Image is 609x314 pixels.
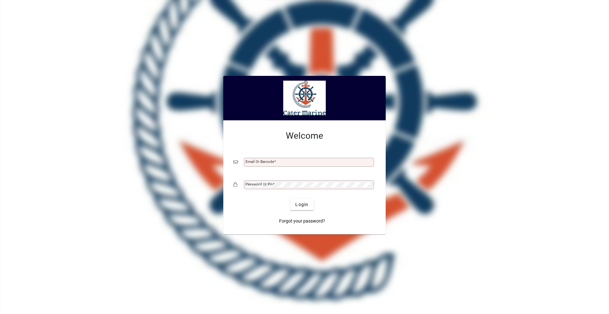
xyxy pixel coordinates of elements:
[290,199,313,210] button: Login
[295,201,308,208] span: Login
[246,159,274,164] mat-label: Email or Barcode
[277,215,328,227] a: Forgot your password?
[233,130,376,141] h2: Welcome
[279,218,325,224] span: Forgot your password?
[246,182,273,186] mat-label: Password or Pin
